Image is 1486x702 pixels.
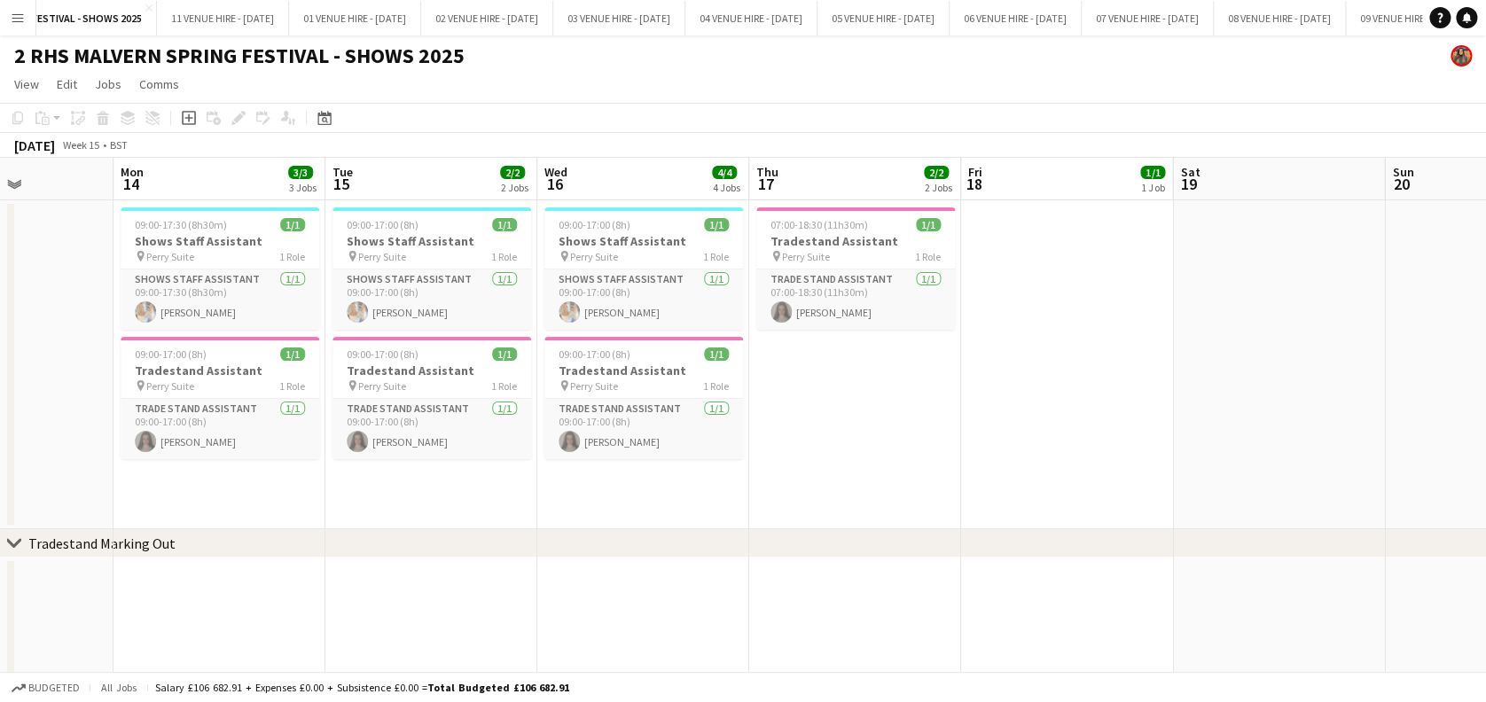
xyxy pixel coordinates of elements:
[155,681,569,694] div: Salary £106 682.91 + Expenses £0.00 + Subsistence £0.00 =
[50,73,84,96] a: Edit
[28,682,80,694] span: Budgeted
[1214,1,1346,35] button: 08 VENUE HIRE - [DATE]
[110,138,128,152] div: BST
[553,1,685,35] button: 03 VENUE HIRE - [DATE]
[14,136,55,154] div: [DATE]
[132,73,186,96] a: Comms
[1346,1,1478,35] button: 09 VENUE HIRE - [DATE]
[421,1,553,35] button: 02 VENUE HIRE - [DATE]
[950,1,1082,35] button: 06 VENUE HIRE - [DATE]
[685,1,817,35] button: 04 VENUE HIRE - [DATE]
[427,681,569,694] span: Total Budgeted £106 682.91
[1082,1,1214,35] button: 07 VENUE HIRE - [DATE]
[57,76,77,92] span: Edit
[7,73,46,96] a: View
[14,43,465,69] h1: 2 RHS MALVERN SPRING FESTIVAL - SHOWS 2025
[95,76,121,92] span: Jobs
[28,534,176,552] div: Tradestand Marking Out
[9,678,82,698] button: Budgeted
[139,76,179,92] span: Comms
[1451,45,1472,66] app-user-avatar: Esme Ruff
[157,1,289,35] button: 11 VENUE HIRE - [DATE]
[14,76,39,92] span: View
[289,1,421,35] button: 01 VENUE HIRE - [DATE]
[98,681,140,694] span: All jobs
[817,1,950,35] button: 05 VENUE HIRE - [DATE]
[88,73,129,96] a: Jobs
